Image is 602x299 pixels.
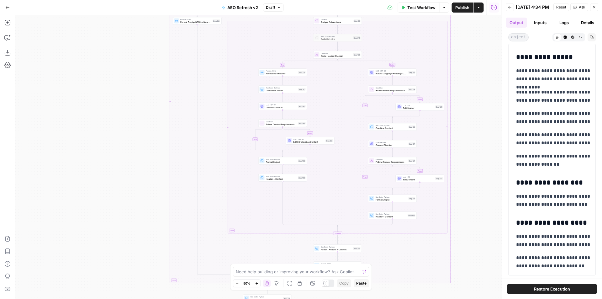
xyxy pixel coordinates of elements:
[321,20,352,24] span: Analyze Subsections
[409,125,415,128] div: Step 89
[455,4,469,11] span: Publish
[321,18,352,21] span: Iteration
[508,33,529,41] span: object
[263,3,284,12] button: Draft
[435,177,443,180] div: Step 122
[258,120,307,127] div: ConditionFollow Content RequirementsStep 146
[368,123,417,131] div: Run Code · PythonCombine ContentStep 89
[556,4,566,10] span: Reset
[353,36,361,39] div: Step 213
[293,140,324,143] span: Edit Intro Section Content
[293,138,324,141] span: LLM · GPT-4.1
[408,88,415,91] div: Step 119
[354,279,369,287] button: Paste
[534,286,570,292] span: Restore Execution
[298,105,306,108] div: Step 145
[313,51,362,59] div: ConditionRoute Header CheckerStep 135
[337,235,338,244] g: Edge from step_83-iteration-end to step_128
[338,59,393,68] g: Edge from step_135 to step_65
[298,88,306,91] div: Step 141
[313,34,362,42] div: Run Code · PythonAvailable LinksStep 213
[266,70,297,72] span: Format JSON
[553,18,575,28] button: Logs
[266,104,297,106] span: LLM · GPT-4.1
[333,232,342,235] div: Complete
[368,195,417,202] div: Run Code · PythonFormat OutputStep 78
[507,284,597,294] button: Restore Execution
[376,158,407,161] span: Condition
[197,7,267,17] g: Edge from step_187 to step_189
[313,17,362,25] div: LoopIterationAnalyze SubsectionsStep 83
[376,196,407,198] span: Run Code · Python
[409,71,415,74] div: Step 65
[376,126,407,130] span: Combine Content
[376,141,407,144] span: LLM · GPT-4.1
[403,104,434,107] span: LLM · O3
[321,52,352,55] span: Condition
[325,139,333,142] div: Step 186
[267,7,338,17] g: Edge from step_187 to step_83
[321,37,352,40] span: Available Links
[266,87,297,89] span: Run Code · Python
[337,279,351,287] button: Copy
[337,42,338,51] g: Edge from step_213 to step_135
[258,69,307,76] div: Format JSONFormat Intro HeaderStep 136
[337,252,338,261] g: Edge from step_128 to step_95
[376,89,407,92] span: Header Follow Requirements?
[376,198,407,201] span: Format Output
[282,151,283,157] g: Edge from step_146-conditional-end to step_148
[553,3,569,11] button: Reset
[376,70,407,72] span: LLM · GPT-4.1
[227,4,258,11] span: AEO Refresh v2
[393,165,420,174] g: Edge from step_121 to step_122
[356,280,367,286] span: Paste
[376,87,407,89] span: Condition
[298,176,306,179] div: Step 149
[353,247,361,250] div: Step 128
[407,4,436,11] span: Test Workflow
[180,18,211,21] span: Format JSON
[530,18,551,28] button: Inputs
[396,103,444,111] div: LLM · O3Edit HeaderStep 120
[197,25,267,276] g: Edge from step_189 to step_187-conditional-end
[435,105,443,108] div: Step 120
[283,127,311,137] g: Edge from step_146 to step_186
[213,19,220,22] div: Step 189
[451,3,473,13] button: Publish
[282,76,283,85] g: Edge from step_136 to step_141
[368,140,417,148] div: LLM · GPT-4.1Content CheckerStep 67
[339,280,349,286] span: Copy
[266,106,297,109] span: Content Checker
[266,158,297,161] span: Run Code · Python
[365,93,393,118] g: Edge from step_119 to step_119-conditional-end
[258,157,307,165] div: Run Code · PythonFormat OutputStep 148
[298,122,306,125] div: Step 146
[266,175,297,178] span: Run Code · Python
[392,117,393,123] g: Edge from step_119-conditional-end to step_89
[267,285,268,294] g: Edge from step_64-iteration-end to step_101
[313,232,362,235] div: Complete
[282,165,283,174] g: Edge from step_148 to step_149
[266,177,297,180] span: Header + Content
[570,3,588,11] button: Ask
[353,53,361,56] div: Step 135
[321,246,352,248] span: Run Code · Python
[506,18,527,28] button: Output
[393,93,420,103] g: Edge from step_119 to step_120
[368,212,417,219] div: Run Code · PythonHeader + ContentStep 124
[298,159,306,162] div: Step 148
[408,159,415,162] div: Step 121
[180,20,211,24] span: Format Empty JSON for New Content
[403,106,434,109] span: Edit Header
[365,165,393,190] g: Edge from step_121 to step_121-conditional-end
[368,86,417,93] div: ConditionHeader Follow Requirements?Step 119
[408,214,415,217] div: Step 124
[396,175,444,182] div: LLM · O3Edit ContentStep 122
[173,17,222,25] div: Format JSONFormat Empty JSON for New ContentStep 189
[251,296,282,298] span: Run Code · Python
[392,202,393,211] g: Edge from step_78 to step_124
[368,69,417,76] div: LLM · GPT-4.1Natural Language Headings CheckerStep 65
[392,131,393,140] g: Edge from step_89 to step_67
[266,120,297,123] span: Condition
[266,123,297,126] span: Follow Content Requirements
